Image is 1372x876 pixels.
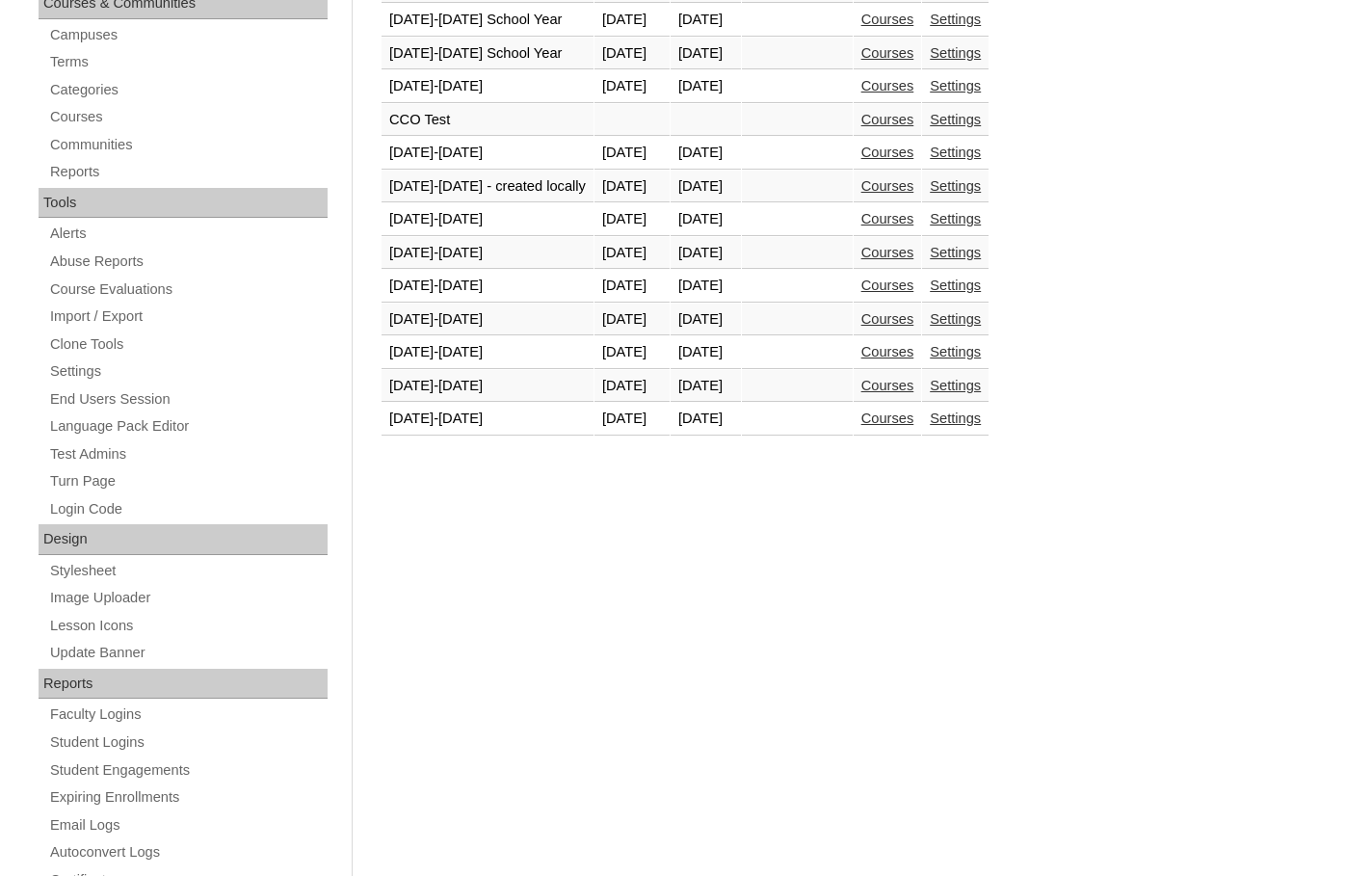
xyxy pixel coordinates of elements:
a: Terms [48,50,328,74]
td: [DATE]-[DATE] [382,137,594,170]
a: Faculty Logins [48,703,328,727]
td: [DATE] [594,336,670,369]
a: Categories [48,78,328,102]
a: Student Engagements [48,758,328,783]
a: Email Logs [48,813,328,837]
a: Settings [930,278,981,293]
a: Clone Tools [48,332,328,357]
a: Courses [861,12,914,27]
a: Settings [930,145,981,160]
td: [DATE] [594,237,670,270]
td: [DATE] [594,38,670,70]
td: [DATE] [594,304,670,336]
a: Settings [48,359,328,384]
a: Turn Page [48,469,328,493]
td: [DATE] [671,171,741,203]
td: [DATE] [594,171,670,203]
a: Courses [861,245,914,260]
td: [DATE] [671,237,741,270]
a: Abuse Reports [48,250,328,274]
td: [DATE]-[DATE] [382,270,594,303]
td: [DATE] [671,70,741,103]
a: Settings [930,112,981,127]
td: [DATE] [594,270,670,303]
a: Settings [930,45,981,61]
a: Courses [861,112,914,127]
td: [DATE] [671,137,741,170]
a: Settings [930,411,981,426]
a: Student Logins [48,730,328,755]
td: [DATE] [671,370,741,403]
a: Courses [861,378,914,393]
a: Image Uploader [48,586,328,610]
td: [DATE]-[DATE] [382,370,594,403]
td: CCO Test [382,104,594,137]
td: [DATE] [594,4,670,37]
td: [DATE] [594,137,670,170]
td: [DATE] [594,403,670,436]
a: End Users Session [48,387,328,411]
td: [DATE]-[DATE] - created locally [382,171,594,203]
a: Settings [930,12,981,27]
a: Settings [930,211,981,226]
td: [DATE] [671,38,741,70]
td: [DATE] [671,304,741,336]
a: Login Code [48,497,328,521]
a: Courses [861,344,914,359]
td: [DATE]-[DATE] [382,304,594,336]
a: Reports [48,160,328,184]
td: [DATE]-[DATE] [382,403,594,436]
a: Courses [861,311,914,327]
a: Settings [930,311,981,327]
a: Update Banner [48,641,328,665]
a: Course Evaluations [48,278,328,302]
a: Autoconvert Logs [48,840,328,864]
td: [DATE]-[DATE] School Year [382,38,594,70]
td: [DATE] [671,4,741,37]
td: [DATE]-[DATE] [382,70,594,103]
a: Stylesheet [48,559,328,583]
a: Settings [930,245,981,260]
td: [DATE] [671,336,741,369]
a: Settings [930,78,981,93]
td: [DATE]-[DATE] [382,203,594,236]
a: Communities [48,133,328,157]
a: Courses [861,145,914,160]
a: Settings [930,344,981,359]
a: Alerts [48,222,328,246]
a: Campuses [48,23,328,47]
a: Lesson Icons [48,614,328,638]
td: [DATE] [594,370,670,403]
a: Courses [861,178,914,194]
div: Tools [39,188,328,219]
td: [DATE]-[DATE] [382,336,594,369]
a: Courses [861,278,914,293]
td: [DATE]-[DATE] School Year [382,4,594,37]
a: Import / Export [48,305,328,329]
td: [DATE] [671,270,741,303]
a: Settings [930,378,981,393]
a: Courses [861,411,914,426]
td: [DATE] [671,403,741,436]
a: Expiring Enrollments [48,785,328,810]
td: [DATE] [594,203,670,236]
td: [DATE] [671,203,741,236]
a: Courses [48,105,328,129]
td: [DATE] [594,70,670,103]
a: Courses [861,45,914,61]
td: [DATE]-[DATE] [382,237,594,270]
a: Settings [930,178,981,194]
div: Reports [39,669,328,700]
a: Test Admins [48,442,328,466]
a: Language Pack Editor [48,414,328,438]
a: Courses [861,78,914,93]
div: Design [39,524,328,555]
a: Courses [861,211,914,226]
